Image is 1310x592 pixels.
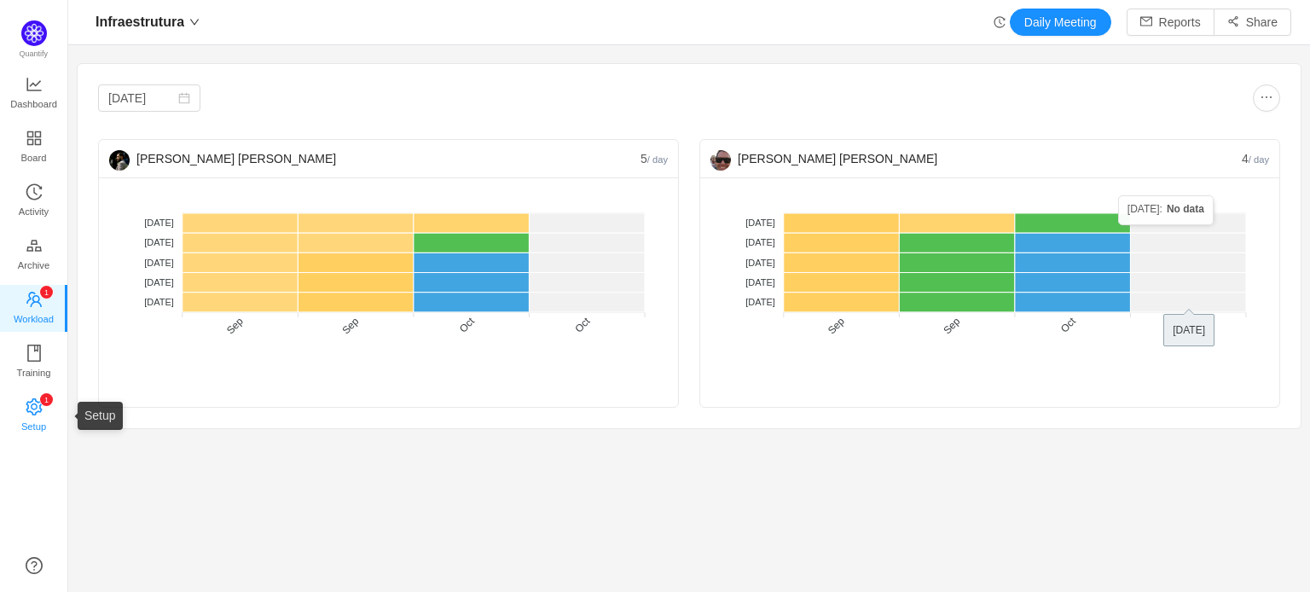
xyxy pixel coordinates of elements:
button: Daily Meeting [1010,9,1111,36]
span: Workload [14,302,54,336]
button: icon: ellipsis [1253,84,1280,112]
span: Archive [18,248,49,282]
span: Setup [21,409,46,444]
small: / day [647,154,668,165]
tspan: Oct [1174,315,1194,335]
tspan: Oct [1058,315,1079,335]
i: icon: appstore [26,130,43,147]
span: Training [16,356,50,390]
span: Activity [19,194,49,229]
tspan: [DATE] [745,258,775,268]
tspan: [DATE] [144,297,174,307]
a: icon: teamWorkload [26,292,43,326]
a: Training [26,345,43,380]
a: icon: question-circle [26,557,43,574]
input: Select date [98,84,200,112]
tspan: [DATE] [745,237,775,247]
a: icon: settingSetup [26,399,43,433]
button: icon: mailReports [1127,9,1214,36]
span: 4 [1242,152,1269,165]
i: icon: line-chart [26,76,43,93]
i: icon: calendar [178,92,190,104]
span: Infraestrutura [96,9,184,36]
span: Quantify [20,49,49,58]
tspan: [DATE] [144,218,174,228]
a: Archive [26,238,43,272]
span: 5 [641,152,668,165]
a: Board [26,131,43,165]
i: icon: history [994,16,1006,28]
p: 1 [43,286,48,299]
tspan: Sep [339,315,361,336]
tspan: [DATE] [144,277,174,287]
a: Dashboard [26,77,43,111]
div: [PERSON_NAME] [PERSON_NAME] [109,140,641,177]
tspan: [DATE] [745,218,775,228]
tspan: [DATE] [745,297,775,307]
span: Board [21,141,47,175]
i: icon: history [26,183,43,200]
i: icon: book [26,345,43,362]
tspan: Sep [224,315,246,336]
button: icon: share-altShare [1214,9,1291,36]
sup: 1 [40,286,53,299]
tspan: Oct [457,315,478,335]
div: [PERSON_NAME] [PERSON_NAME] [710,140,1242,177]
i: icon: team [26,291,43,308]
tspan: Sep [941,315,962,336]
span: Dashboard [10,87,57,121]
i: icon: setting [26,398,43,415]
i: icon: down [189,17,200,27]
tspan: Oct [572,315,593,335]
tspan: Sep [826,315,847,336]
i: icon: gold [26,237,43,254]
a: Activity [26,184,43,218]
small: / day [1249,154,1269,165]
img: 24 [109,150,130,171]
tspan: [DATE] [144,258,174,268]
p: 1 [43,393,48,406]
sup: 1 [40,393,53,406]
img: Quantify [21,20,47,46]
img: 24 [710,150,731,171]
tspan: [DATE] [745,277,775,287]
tspan: [DATE] [144,237,174,247]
